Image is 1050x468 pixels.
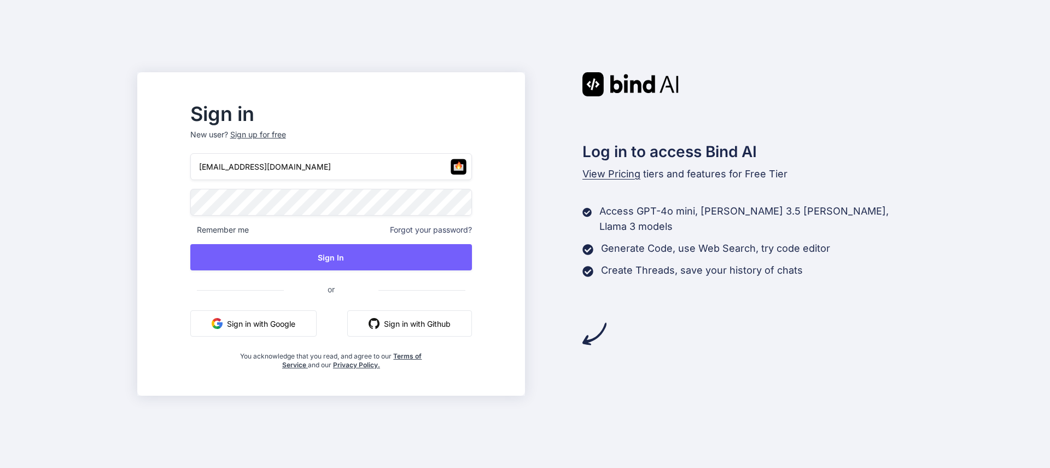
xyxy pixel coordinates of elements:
p: New user? [190,129,472,153]
p: Access GPT-4o mini, [PERSON_NAME] 3.5 [PERSON_NAME], Llama 3 models [599,204,913,234]
a: Terms of Service [282,352,422,369]
span: View Pricing [582,168,640,180]
div: Sign up for free [230,129,286,140]
h2: Sign in [190,105,472,123]
h2: Log in to access Bind AI [582,140,913,163]
button: Sign in with Google [190,310,317,337]
p: Generate Code, use Web Search, try code editor [601,241,830,256]
img: google [212,318,223,329]
a: Privacy Policy. [333,361,380,369]
div: You acknowledge that you read, and agree to our and our [237,345,425,369]
span: or [284,276,378,303]
p: Create Threads, save your history of chats [601,263,803,278]
img: arrow [582,322,606,346]
button: Sign in with Github [347,310,472,337]
span: Remember me [190,224,249,235]
button: Sign In [190,244,472,270]
img: Bind AI logo [582,72,679,96]
span: Forgot your password? [390,224,472,235]
p: tiers and features for Free Tier [582,166,913,182]
img: github [369,318,380,329]
input: Login or Email [190,153,472,180]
